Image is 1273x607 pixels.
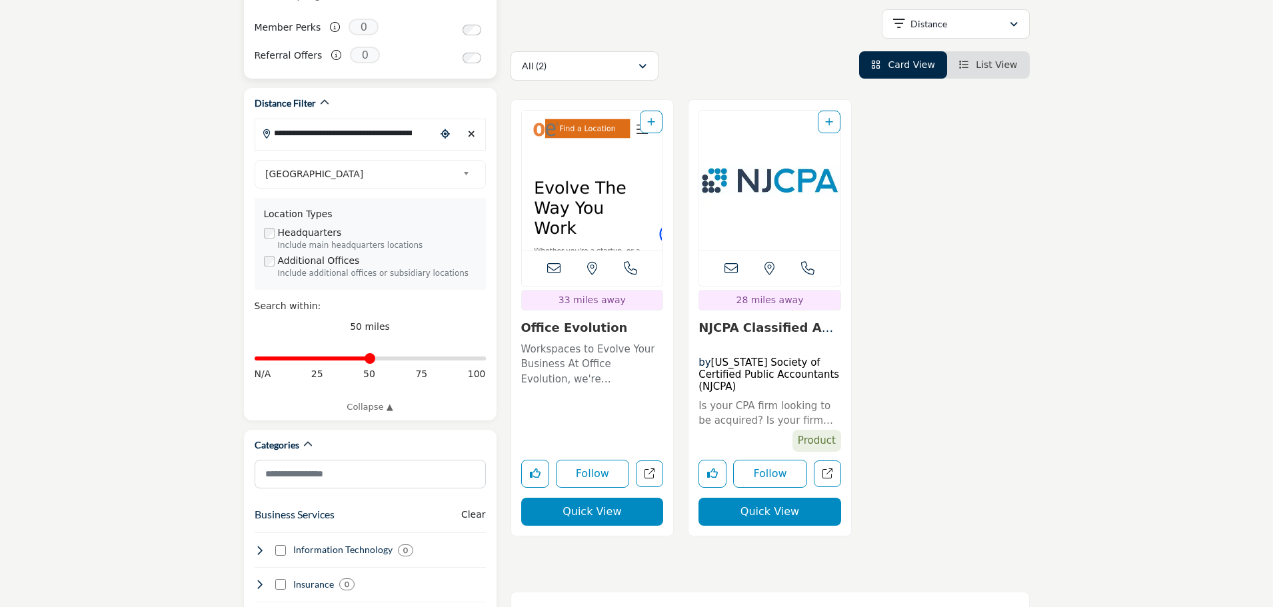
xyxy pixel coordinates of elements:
h4: Information Technology: Software, cloud services, data management, analytics, automation [293,543,393,556]
span: 75 [415,367,427,381]
a: Open for more info [698,320,833,349]
input: Switch to Member Perks [463,25,481,35]
span: 25 [311,367,323,381]
span: 33 miles away [559,295,626,305]
div: Include main headquarters locations [278,240,477,252]
span: [GEOGRAPHIC_DATA] [265,166,457,182]
a: Add To List For Product [825,117,833,127]
p: Distance [910,17,947,31]
h4: by [698,356,841,392]
label: Additional Offices [278,254,360,268]
a: Add To List [647,117,655,127]
button: Business Services [255,506,335,522]
label: Headquarters [278,226,342,240]
b: 0 [345,580,349,589]
a: Is your CPA firm looking to be acquired? Is your firm looking to acquire or merge with another fi... [698,398,841,428]
b: 0 [403,546,408,555]
li: List View [947,51,1030,79]
span: N/A [255,367,271,381]
p: All (2) [522,59,547,73]
a: Open for new info [699,111,840,251]
button: All (2) [511,51,658,81]
span: 28 miles away [736,295,804,305]
input: Select Insurance checkbox [275,579,286,590]
h3: Office Evolution [521,320,664,335]
div: 0 Results For Insurance [339,578,355,590]
h3: NJCPA Classified Ads [698,320,841,335]
div: Choose your current location [435,120,455,149]
button: Distance [882,9,1030,39]
p: Workspaces to Evolve Your Business At Office Evolution, we're revolutionizing the way professiona... [521,342,664,387]
span: 0 [349,19,379,35]
span: Product [792,430,841,452]
button: Like listing [521,460,549,488]
button: Quick View [698,498,841,526]
input: Switch to Referral Offers [463,53,481,63]
a: Open office-evolution in new tab [636,460,663,488]
div: Location Types [264,207,477,221]
div: Clear search location [462,120,482,149]
span: 100 [468,367,486,381]
a: Office Evolution [521,320,628,334]
label: Referral Offers [255,44,323,67]
h2: Distance Filter [255,97,316,110]
a: Redirect to product URL [814,460,841,488]
button: Follow [733,460,807,488]
a: View Card [871,59,935,70]
img: Office Evolution [522,111,663,251]
buton: Clear [461,508,486,522]
a: [US_STATE] Society of Certified Public Accountants (NJCPA) [698,356,839,392]
span: Card View [888,59,934,70]
button: Quick View [521,498,664,526]
li: Card View [859,51,947,79]
input: Select Information Technology checkbox [275,545,286,556]
a: Collapse ▲ [255,400,486,414]
img: NJCPA Classified Ads [699,111,840,251]
div: 0 Results For Information Technology [398,544,413,556]
span: 50 [363,367,375,381]
label: Member Perks [255,16,321,39]
a: View List [959,59,1018,70]
span: List View [976,59,1017,70]
button: Follow [556,460,630,488]
h4: Insurance: Professional liability, healthcare, life insurance, risk management [293,578,334,591]
h2: Categories [255,438,299,452]
a: Open Listing in new tab [522,111,663,251]
input: Search Location [255,120,435,146]
div: Include additional offices or subsidiary locations [278,268,477,280]
div: Search within: [255,299,486,313]
a: Workspaces to Evolve Your Business At Office Evolution, we're revolutionizing the way professiona... [521,338,664,387]
button: Like product [698,460,726,488]
input: Search Category [255,460,486,488]
span: 50 miles [350,321,390,332]
span: 0 [350,47,380,63]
